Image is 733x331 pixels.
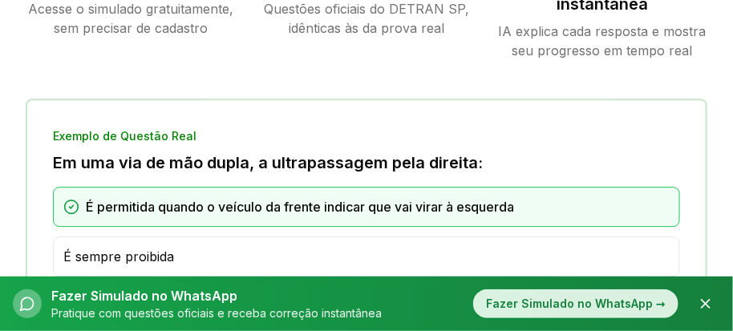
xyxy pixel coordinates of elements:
[51,286,382,305] p: Fazer Simulado no WhatsApp
[51,305,382,321] p: Pratique com questões oficiais e receba correção instantânea
[691,289,720,318] button: Fechar
[86,197,514,216] span: É permitida quando o veículo da frente indicar que vai virar à esquerda
[53,129,196,143] span: Exemplo de Questão Real
[63,247,174,266] span: É sempre proibida
[473,289,678,318] div: Fazer Simulado no WhatsApp →
[53,151,680,174] h3: Em uma via de mão dupla, a ultrapassagem pela direita:
[13,286,678,321] button: Fazer Simulado no WhatsAppPratique com questões oficiais e receba correção instantâneaFazer Simul...
[497,22,707,60] p: IA explica cada resposta e mostra seu progresso em tempo real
